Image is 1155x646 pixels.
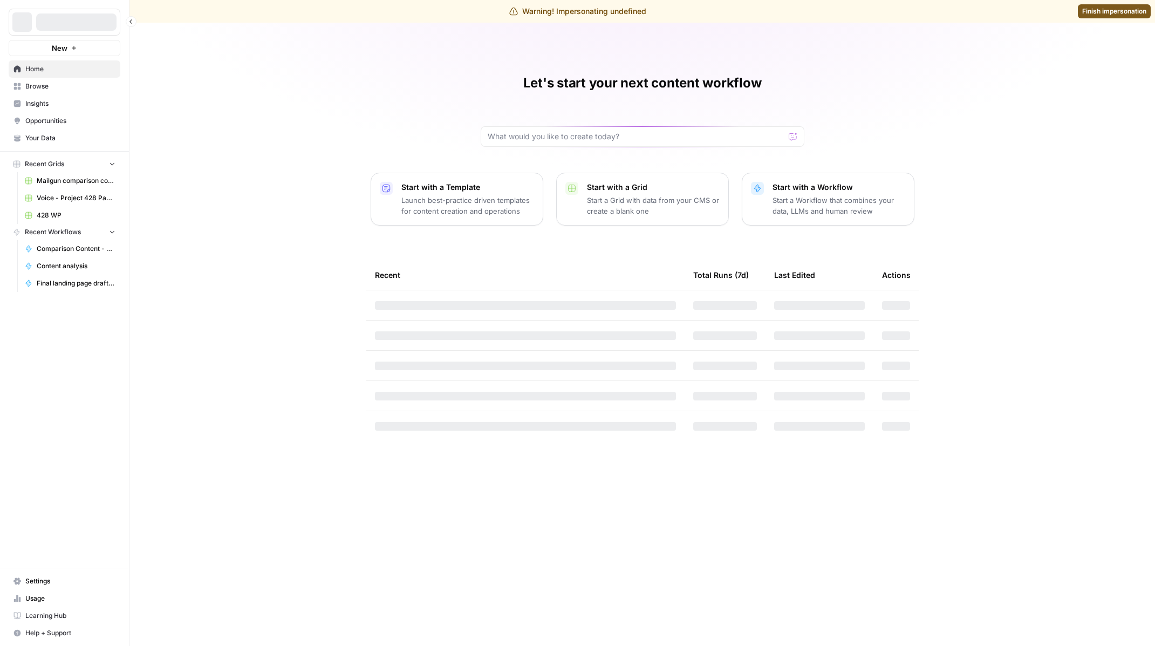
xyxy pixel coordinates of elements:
span: Mailgun comparison content (Q3 2025) [37,176,115,186]
span: Settings [25,576,115,586]
a: Final landing page drafter for Project 428 ([PERSON_NAME]) [20,275,120,292]
p: Start with a Grid [587,182,720,193]
a: Browse [9,78,120,95]
span: New [52,43,67,53]
a: Usage [9,590,120,607]
span: Help + Support [25,628,115,638]
span: Voice - Project 428 Page Builder Tracker [37,193,115,203]
p: Start a Grid with data from your CMS or create a blank one [587,195,720,216]
a: Home [9,60,120,78]
a: Finish impersonation [1078,4,1151,18]
a: Comparison Content - Mailgun [20,240,120,257]
p: Start a Workflow that combines your data, LLMs and human review [773,195,905,216]
div: Actions [882,260,911,290]
h1: Let's start your next content workflow [523,74,762,92]
a: 428 WP [20,207,120,224]
span: Browse [25,81,115,91]
span: Your Data [25,133,115,143]
p: Start with a Workflow [773,182,905,193]
span: Finish impersonation [1082,6,1146,16]
a: Insights [9,95,120,112]
span: Insights [25,99,115,108]
span: Learning Hub [25,611,115,621]
button: New [9,40,120,56]
div: Total Runs (7d) [693,260,749,290]
span: Usage [25,594,115,603]
span: Comparison Content - Mailgun [37,244,115,254]
span: 428 WP [37,210,115,220]
div: Recent [375,260,676,290]
p: Launch best-practice driven templates for content creation and operations [401,195,534,216]
span: Recent Grids [25,159,64,169]
a: Mailgun comparison content (Q3 2025) [20,172,120,189]
a: Opportunities [9,112,120,130]
span: Opportunities [25,116,115,126]
span: Recent Workflows [25,227,81,237]
a: Content analysis [20,257,120,275]
div: Warning! Impersonating undefined [509,6,646,17]
span: Content analysis [37,261,115,271]
button: Recent Grids [9,156,120,172]
input: What would you like to create today? [488,131,784,142]
button: Help + Support [9,624,120,642]
a: Learning Hub [9,607,120,624]
a: Your Data [9,130,120,147]
a: Settings [9,573,120,590]
button: Start with a TemplateLaunch best-practice driven templates for content creation and operations [371,173,543,226]
span: Final landing page drafter for Project 428 ([PERSON_NAME]) [37,278,115,288]
div: Last Edited [774,260,815,290]
span: Home [25,64,115,74]
a: Voice - Project 428 Page Builder Tracker [20,189,120,207]
button: Recent Workflows [9,224,120,240]
p: Start with a Template [401,182,534,193]
button: Start with a GridStart a Grid with data from your CMS or create a blank one [556,173,729,226]
button: Start with a WorkflowStart a Workflow that combines your data, LLMs and human review [742,173,914,226]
